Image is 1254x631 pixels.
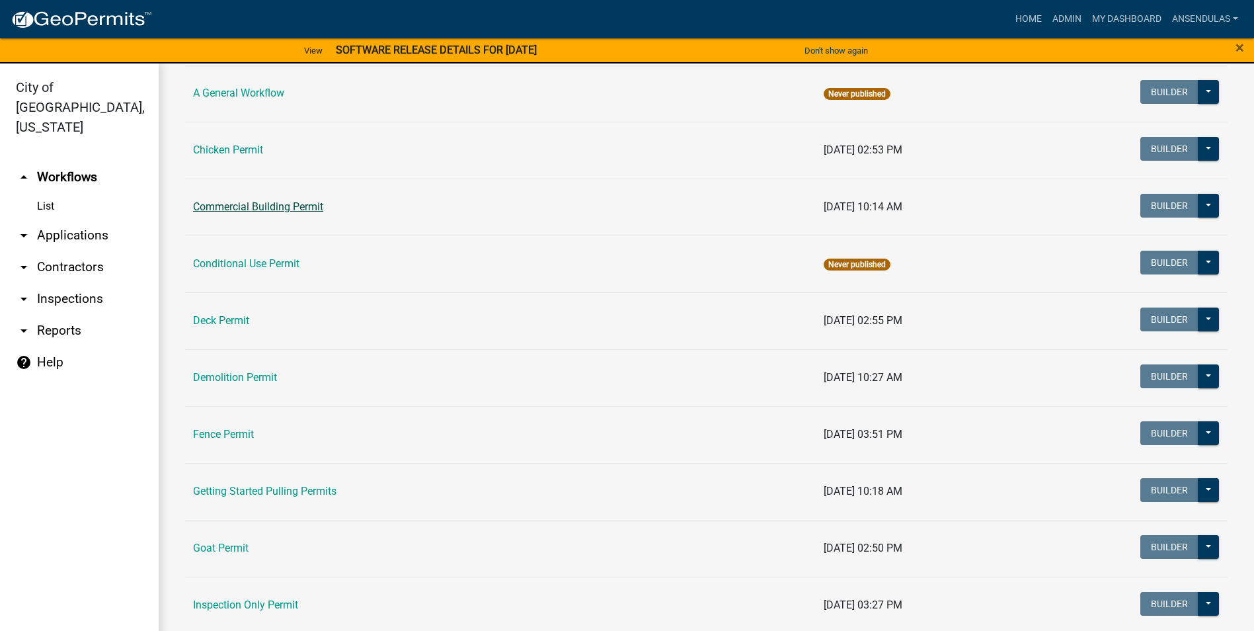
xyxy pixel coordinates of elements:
span: [DATE] 03:51 PM [824,428,902,441]
i: arrow_drop_up [16,169,32,185]
a: Inspection Only Permit [193,599,298,611]
button: Builder [1140,137,1198,161]
button: Builder [1140,80,1198,104]
strong: SOFTWARE RELEASE DETAILS FOR [DATE] [336,44,537,56]
button: Builder [1140,592,1198,616]
a: Deck Permit [193,314,249,327]
span: [DATE] 03:27 PM [824,599,902,611]
a: ansendulas [1167,7,1243,32]
button: Builder [1140,194,1198,218]
a: Chicken Permit [193,144,263,156]
a: Admin [1047,7,1087,32]
i: arrow_drop_down [16,259,32,275]
button: Builder [1140,478,1198,502]
a: A General Workflow [193,87,284,99]
a: My Dashboard [1087,7,1167,32]
a: View [299,40,328,62]
a: Home [1010,7,1047,32]
span: [DATE] 10:27 AM [824,371,902,384]
button: Don't show again [799,40,873,62]
i: help [16,355,32,370]
a: Commercial Building Permit [193,200,323,213]
button: Builder [1140,421,1198,445]
span: × [1235,38,1244,57]
span: [DATE] 02:55 PM [824,314,902,327]
button: Builder [1140,535,1198,559]
a: Demolition Permit [193,371,277,384]
span: Never published [824,88,890,100]
span: [DATE] 02:50 PM [824,542,902,554]
i: arrow_drop_down [16,291,32,307]
span: Never published [824,259,890,271]
span: [DATE] 02:53 PM [824,144,902,156]
span: [DATE] 10:14 AM [824,200,902,213]
a: Fence Permit [193,428,254,441]
i: arrow_drop_down [16,323,32,339]
button: Builder [1140,308,1198,331]
a: Getting Started Pulling Permits [193,485,336,497]
button: Close [1235,40,1244,56]
i: arrow_drop_down [16,228,32,243]
button: Builder [1140,364,1198,388]
a: Goat Permit [193,542,249,554]
button: Builder [1140,251,1198,274]
a: Conditional Use Permit [193,257,299,270]
span: [DATE] 10:18 AM [824,485,902,497]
